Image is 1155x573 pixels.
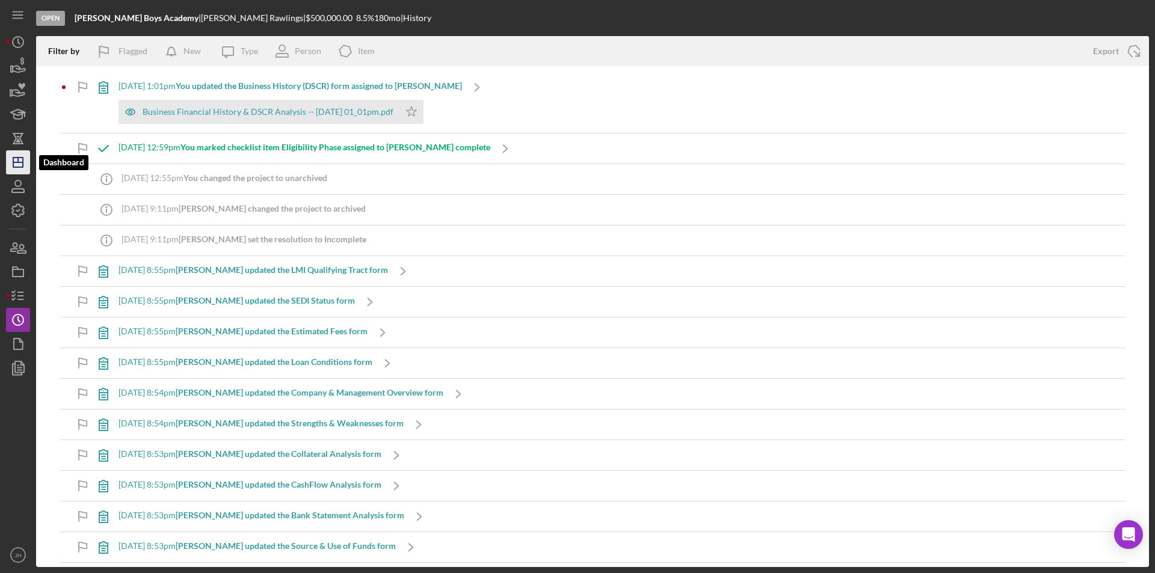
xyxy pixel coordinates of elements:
[14,552,22,559] text: JH
[88,317,398,348] a: [DATE] 8:55pm[PERSON_NAME] updated the Estimated Fees form
[119,100,423,124] button: Business Financial History & DSCR Analysis -- [DATE] 01_01pm.pdf
[1114,520,1143,549] div: Open Intercom Messenger
[176,449,381,459] b: [PERSON_NAME] updated the Collateral Analysis form
[1081,39,1149,63] button: Export
[119,326,368,336] div: [DATE] 8:55pm
[119,357,372,367] div: [DATE] 8:55pm
[176,357,372,367] b: [PERSON_NAME] updated the Loan Conditions form
[374,13,401,23] div: 180 mo
[122,204,366,213] div: [DATE] 9:11pm
[356,13,374,23] div: 8.5 %
[88,133,520,164] a: [DATE] 12:59pmYou marked checklist item Eligibility Phase assigned to [PERSON_NAME] complete
[179,234,366,244] b: [PERSON_NAME] set the resolution to Incomplete
[119,265,388,275] div: [DATE] 8:55pm
[6,543,30,567] button: JH
[159,39,213,63] button: New
[75,13,201,23] div: |
[241,46,258,56] div: Type
[179,203,366,213] b: [PERSON_NAME] changed the project to archived
[176,295,355,305] b: [PERSON_NAME] updated the SEDI Status form
[306,13,356,23] div: $500,000.00
[176,387,443,397] b: [PERSON_NAME] updated the Company & Management Overview form
[358,46,375,56] div: Item
[48,46,88,56] div: Filter by
[36,11,65,26] div: Open
[295,46,321,56] div: Person
[88,72,492,133] a: [DATE] 1:01pmYou updated the Business History (DSCR) form assigned to [PERSON_NAME]Business Finan...
[119,296,355,305] div: [DATE] 8:55pm
[119,81,462,91] div: [DATE] 1:01pm
[119,449,381,459] div: [DATE] 8:53pm
[88,256,418,286] a: [DATE] 8:55pm[PERSON_NAME] updated the LMI Qualifying Tract form
[180,142,490,152] b: You marked checklist item Eligibility Phase assigned to [PERSON_NAME] complete
[119,510,404,520] div: [DATE] 8:53pm
[122,234,366,244] div: [DATE] 9:11pm
[176,418,404,428] b: [PERSON_NAME] updated the Strengths & Weaknesses form
[183,39,201,63] div: New
[176,541,396,551] b: [PERSON_NAME] updated the Source & Use of Funds form
[88,440,411,470] a: [DATE] 8:53pm[PERSON_NAME] updated the Collateral Analysis form
[176,510,404,520] b: [PERSON_NAME] updated the Bank Statement Analysis form
[176,265,388,275] b: [PERSON_NAME] updated the LMI Qualifying Tract form
[176,479,381,489] b: [PERSON_NAME] updated the CashFlow Analysis form
[88,471,411,501] a: [DATE] 8:53pm[PERSON_NAME] updated the CashFlow Analysis form
[119,388,443,397] div: [DATE] 8:54pm
[122,173,327,183] div: [DATE] 12:55pm
[88,348,402,378] a: [DATE] 8:55pm[PERSON_NAME] updated the Loan Conditions form
[201,13,306,23] div: [PERSON_NAME] Rawlings |
[88,287,385,317] a: [DATE] 8:55pm[PERSON_NAME] updated the SEDI Status form
[88,379,473,409] a: [DATE] 8:54pm[PERSON_NAME] updated the Company & Management Overview form
[88,501,434,532] a: [DATE] 8:53pm[PERSON_NAME] updated the Bank Statement Analysis form
[119,541,396,551] div: [DATE] 8:53pm
[401,13,431,23] div: | History
[183,173,327,183] b: You changed the project to unarchived
[176,326,368,336] b: [PERSON_NAME] updated the Estimated Fees form
[176,81,462,91] b: You updated the Business History (DSCR) form assigned to [PERSON_NAME]
[1093,39,1119,63] div: Export
[88,39,159,63] button: Flagged
[119,418,404,428] div: [DATE] 8:54pm
[119,480,381,489] div: [DATE] 8:53pm
[119,142,490,152] div: [DATE] 12:59pm
[88,409,434,440] a: [DATE] 8:54pm[PERSON_NAME] updated the Strengths & Weaknesses form
[88,532,426,562] a: [DATE] 8:53pm[PERSON_NAME] updated the Source & Use of Funds form
[143,107,393,117] div: Business Financial History & DSCR Analysis -- [DATE] 01_01pm.pdf
[119,39,147,63] div: Flagged
[75,13,199,23] b: [PERSON_NAME] Boys Academy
